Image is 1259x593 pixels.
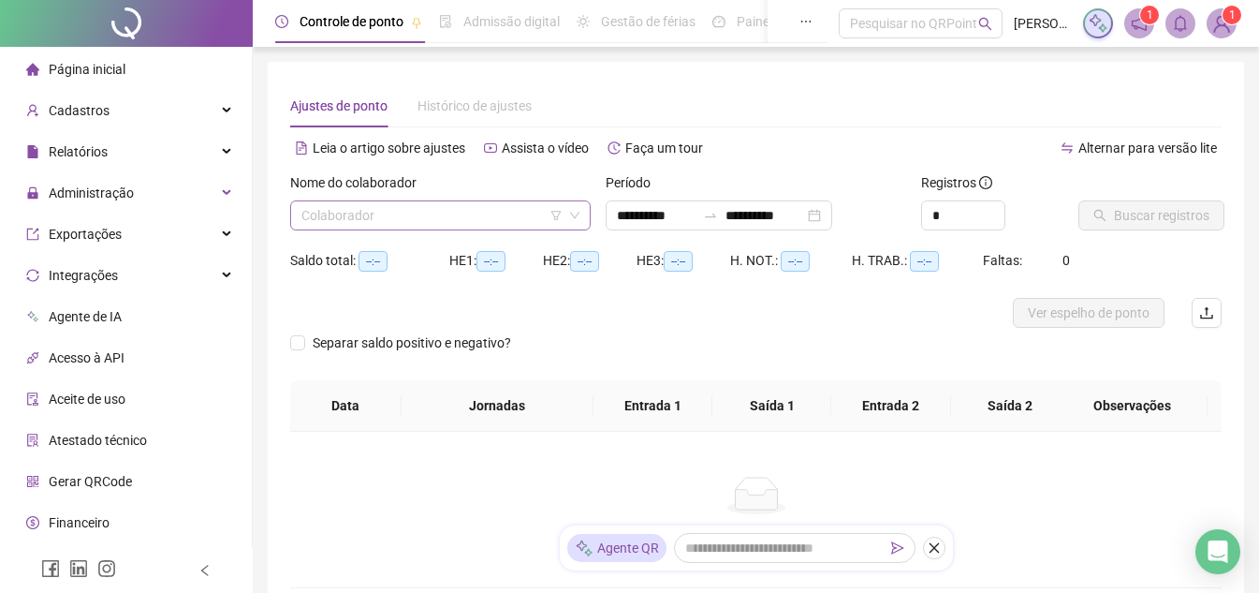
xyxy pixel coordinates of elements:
[1195,529,1240,574] div: Open Intercom Messenger
[275,15,288,28] span: clock-circle
[979,176,992,189] span: info-circle
[300,14,403,29] span: Controle de ponto
[1140,6,1159,24] sup: 1
[439,15,452,28] span: file-done
[712,380,831,432] th: Saída 1
[49,62,125,77] span: Página inicial
[411,17,422,28] span: pushpin
[49,103,110,118] span: Cadastros
[1078,200,1224,230] button: Buscar registros
[41,559,60,578] span: facebook
[601,14,695,29] span: Gestão de férias
[852,250,983,272] div: H. TRAB.:
[637,250,730,272] div: HE 3:
[781,251,810,272] span: --:--
[290,172,429,193] label: Nome do colaborador
[1056,380,1208,432] th: Observações
[730,250,852,272] div: H. NOT.:
[831,380,950,432] th: Entrada 2
[198,564,212,577] span: left
[26,351,39,364] span: api
[49,185,134,200] span: Administração
[928,541,941,555] span: close
[569,210,580,221] span: down
[49,144,108,159] span: Relatórios
[49,268,118,283] span: Integrações
[49,433,147,448] span: Atestado técnico
[983,253,1025,268] span: Faltas:
[799,15,812,28] span: ellipsis
[26,516,39,529] span: dollar
[1061,141,1074,155] span: swap
[463,14,560,29] span: Admissão digital
[476,251,505,272] span: --:--
[484,141,497,155] span: youtube
[417,98,532,113] span: Histórico de ajustes
[502,141,589,156] span: Assista o vídeo
[567,534,666,562] div: Agente QR
[49,515,110,530] span: Financeiro
[290,380,402,432] th: Data
[664,251,693,272] span: --:--
[737,14,810,29] span: Painel do DP
[606,172,663,193] label: Período
[1078,141,1217,156] span: Alternar para versão lite
[1071,395,1193,416] span: Observações
[1147,8,1153,22] span: 1
[49,392,125,407] span: Aceite de uso
[608,141,621,155] span: history
[910,251,939,272] span: --:--
[712,15,725,28] span: dashboard
[951,380,1070,432] th: Saída 2
[295,141,308,155] span: file-text
[359,251,388,272] span: --:--
[1229,8,1236,22] span: 1
[449,250,543,272] div: HE 1:
[891,541,904,555] span: send
[570,251,599,272] span: --:--
[49,350,124,365] span: Acesso à API
[313,522,1199,542] div: Não há dados
[1088,13,1108,34] img: sparkle-icon.fc2bf0ac1784a2077858766a79e2daf3.svg
[1172,15,1189,32] span: bell
[26,269,39,282] span: sync
[1013,298,1164,328] button: Ver espelho de ponto
[1222,6,1241,24] sup: Atualize o seu contato no menu Meus Dados
[1062,253,1070,268] span: 0
[49,474,132,489] span: Gerar QRCode
[593,380,712,432] th: Entrada 1
[703,208,718,223] span: swap-right
[49,227,122,242] span: Exportações
[26,104,39,117] span: user-add
[305,333,519,353] span: Separar saldo positivo e negativo?
[69,559,88,578] span: linkedin
[543,250,637,272] div: HE 2:
[26,186,39,200] span: lock
[921,172,992,193] span: Registros
[402,380,593,432] th: Jornadas
[97,559,116,578] span: instagram
[978,17,992,31] span: search
[26,393,39,406] span: audit
[703,208,718,223] span: to
[49,309,122,324] span: Agente de IA
[577,15,590,28] span: sun
[1131,15,1148,32] span: notification
[26,63,39,76] span: home
[26,145,39,158] span: file
[550,210,562,221] span: filter
[1014,13,1072,34] span: [PERSON_NAME]
[625,141,703,156] span: Faça um tour
[1199,305,1214,320] span: upload
[26,475,39,488] span: qrcode
[290,250,449,272] div: Saldo total:
[26,434,39,447] span: solution
[26,228,39,241] span: export
[575,539,593,558] img: sparkle-icon.fc2bf0ac1784a2077858766a79e2daf3.svg
[1208,9,1236,37] img: 37371
[290,98,388,113] span: Ajustes de ponto
[313,141,465,156] span: Leia o artigo sobre ajustes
